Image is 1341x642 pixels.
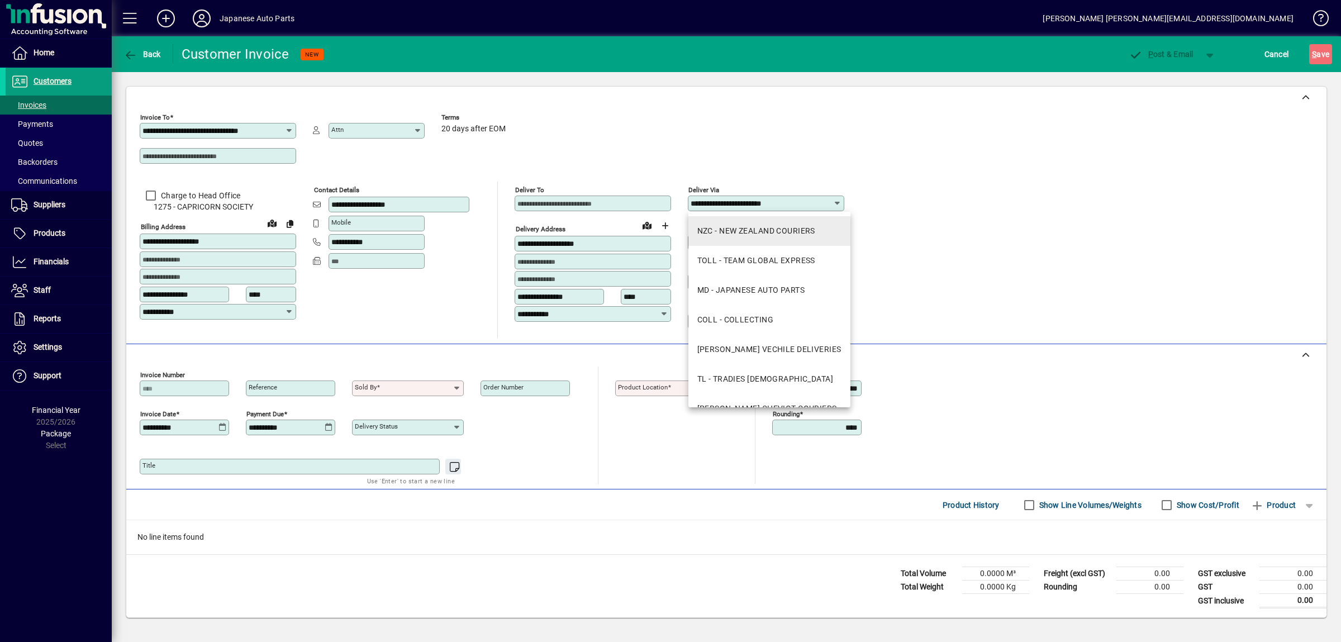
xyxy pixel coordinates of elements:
a: Settings [6,334,112,362]
a: Suppliers [6,191,112,219]
a: Products [6,220,112,248]
span: Support [34,371,61,380]
a: Home [6,39,112,67]
button: Add [148,8,184,28]
span: Back [123,50,161,59]
a: Reports [6,305,112,333]
div: Customer Invoice [182,45,289,63]
div: COLL - COLLECTING [697,314,773,326]
span: Settings [34,343,62,351]
td: 0.0000 M³ [962,567,1029,581]
mat-label: Invoice To [140,113,170,121]
mat-option: MD - JAPANESE AUTO PARTS [688,275,850,305]
mat-label: Product location [618,383,668,391]
div: Japanese Auto Parts [220,9,294,27]
mat-option: NZC - NEW ZEALAND COURIERS [688,216,850,246]
mat-option: NELSON - NELSON VECHILE DELIVERIES [688,335,850,364]
mat-label: Title [142,462,155,469]
mat-hint: Use 'Enter' to start a new line [367,474,455,487]
a: Backorders [6,153,112,172]
span: Quotes [11,139,43,148]
td: 0.00 [1259,567,1326,581]
a: Staff [6,277,112,305]
span: Product History [943,496,1000,514]
a: Knowledge Base [1305,2,1327,39]
span: Reports [34,314,61,323]
td: GST inclusive [1192,594,1259,608]
button: Product [1245,495,1301,515]
mat-label: Reference [249,383,277,391]
span: Cancel [1264,45,1289,63]
span: ost & Email [1129,50,1193,59]
a: Invoices [6,96,112,115]
span: Home [34,48,54,57]
span: Suppliers [34,200,65,209]
mat-label: Deliver To [515,186,544,194]
td: Total Volume [895,567,962,581]
td: 0.00 [1116,567,1183,581]
mat-label: Order number [483,383,524,391]
mat-option: TL - TRADIES LADIES [688,364,850,394]
span: Package [41,429,71,438]
div: [PERSON_NAME] CHEVIOT COURIERS [697,403,837,415]
a: View on map [263,214,281,232]
button: Copy to Delivery address [281,215,299,232]
button: Cancel [1262,44,1292,64]
label: Show Cost/Profit [1174,500,1239,511]
a: Financials [6,248,112,276]
mat-label: Invoice date [140,410,176,418]
a: Communications [6,172,112,191]
span: Financials [34,257,69,266]
mat-label: Attn [331,126,344,134]
div: MD - JAPANESE AUTO PARTS [697,284,805,296]
td: 0.0000 Kg [962,581,1029,594]
button: Save [1309,44,1332,64]
mat-option: COLL - COLLECTING [688,305,850,335]
a: Payments [6,115,112,134]
td: Rounding [1038,581,1116,594]
button: Profile [184,8,220,28]
div: No line items found [126,520,1326,554]
td: GST exclusive [1192,567,1259,581]
div: TL - TRADIES [DEMOGRAPHIC_DATA] [697,373,834,385]
mat-option: HANMER - HANMER CHEVIOT COURIERS [688,394,850,424]
span: 20 days after EOM [441,125,506,134]
mat-label: Sold by [355,383,377,391]
mat-label: Rounding [773,410,800,418]
td: 0.00 [1259,581,1326,594]
span: Customers [34,77,72,85]
span: Staff [34,286,51,294]
button: Back [121,44,164,64]
div: TOLL - TEAM GLOBAL EXPRESS [697,255,815,267]
mat-label: Delivery status [355,422,398,430]
button: Product History [938,495,1004,515]
mat-option: TOLL - TEAM GLOBAL EXPRESS [688,246,850,275]
div: [PERSON_NAME] [PERSON_NAME][EMAIL_ADDRESS][DOMAIN_NAME] [1043,9,1294,27]
a: View on map [638,216,656,234]
span: Terms [441,114,508,121]
label: Charge to Head Office [159,190,240,201]
span: Backorders [11,158,58,167]
app-page-header-button: Back [112,44,173,64]
button: Post & Email [1123,44,1199,64]
label: Show Line Volumes/Weights [1037,500,1142,511]
td: GST [1192,581,1259,594]
mat-label: Mobile [331,218,351,226]
span: Products [34,229,65,237]
mat-label: Deliver via [688,186,719,194]
span: Communications [11,177,77,186]
span: NEW [305,51,319,58]
span: ave [1312,45,1329,63]
td: 0.00 [1259,594,1326,608]
span: S [1312,50,1316,59]
td: Total Weight [895,581,962,594]
mat-label: Invoice number [140,371,185,379]
div: [PERSON_NAME] VECHILE DELIVERIES [697,344,841,355]
a: Quotes [6,134,112,153]
span: Payments [11,120,53,129]
span: P [1148,50,1153,59]
td: Freight (excl GST) [1038,567,1116,581]
td: 0.00 [1116,581,1183,594]
a: Support [6,362,112,390]
span: Product [1250,496,1296,514]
